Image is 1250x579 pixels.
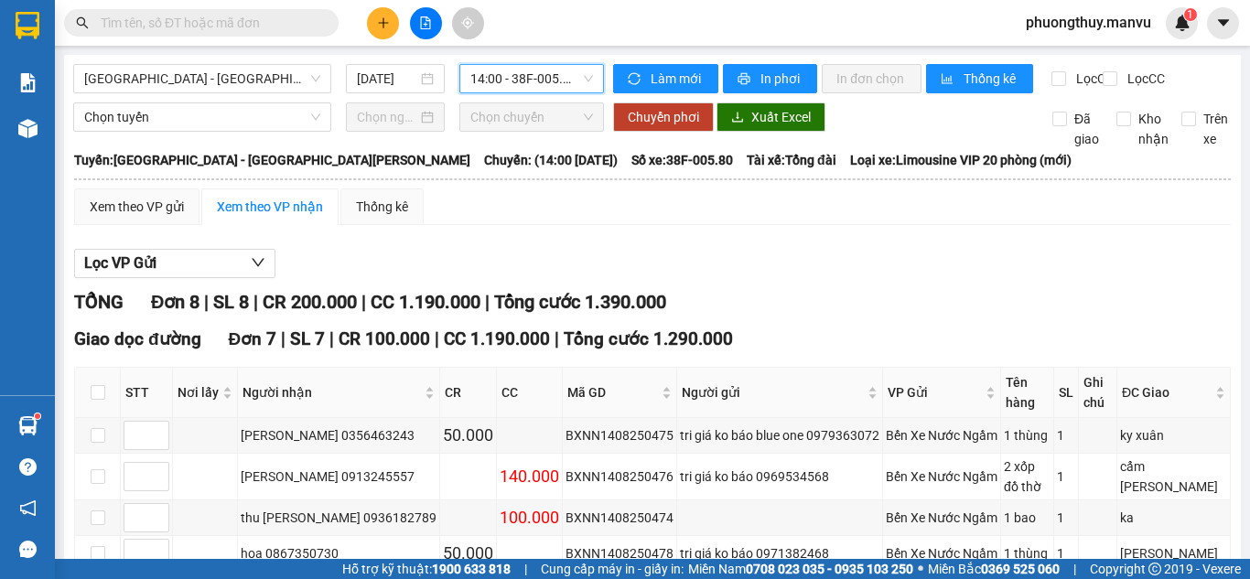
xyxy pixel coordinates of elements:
[680,466,879,487] div: tri giá ko báo 0969534568
[1004,456,1051,497] div: 2 xốp đồ thờ
[217,197,323,217] div: Xem theo VP nhận
[435,328,439,349] span: |
[241,466,436,487] div: [PERSON_NAME] 0913245557
[242,382,421,402] span: Người nhận
[688,559,913,579] span: Miền Nam
[1057,508,1075,528] div: 1
[928,559,1060,579] span: Miền Bắc
[1120,543,1227,563] div: [PERSON_NAME]
[1207,7,1239,39] button: caret-down
[964,69,1018,89] span: Thống kê
[883,500,1001,536] td: Bến Xe Nước Ngầm
[1057,466,1075,487] div: 1
[461,16,474,29] span: aim
[524,559,527,579] span: |
[18,416,38,435] img: warehouse-icon
[613,64,718,93] button: syncLàm mới
[941,72,956,87] span: bar-chart
[74,328,201,349] span: Giao dọc đường
[497,368,563,418] th: CC
[564,328,733,349] span: Tổng cước 1.290.000
[204,291,209,313] span: |
[251,255,265,270] span: down
[566,466,673,487] div: BXNN1408250476
[357,69,417,89] input: 14/08/2025
[680,425,879,445] div: tri giá ko báo blue one 0979363072
[263,291,357,313] span: CR 200.000
[342,559,511,579] span: Hỗ trợ kỹ thuật:
[74,291,124,313] span: TỔNG
[566,543,673,563] div: BXNN1408250478
[680,543,879,563] div: tri giá ko báo 0971382468
[101,13,317,33] input: Tìm tên, số ĐT hoặc mã đơn
[723,64,817,93] button: printerIn phơi
[717,102,825,132] button: downloadXuất Excel
[1187,8,1193,21] span: 1
[178,382,219,402] span: Nơi lấy
[886,543,997,563] div: Bến Xe Nước Ngầm
[440,368,497,418] th: CR
[290,328,325,349] span: SL 7
[329,328,334,349] span: |
[1120,425,1227,445] div: ky xuân
[241,508,436,528] div: thu [PERSON_NAME] 0936182789
[731,111,744,125] span: download
[485,291,490,313] span: |
[1011,11,1166,34] span: phuongthuy.manvu
[1069,69,1116,89] span: Lọc CR
[500,464,559,489] div: 140.000
[1067,109,1106,149] span: Đã giao
[16,12,39,39] img: logo-vxr
[1215,15,1232,31] span: caret-down
[1004,425,1051,445] div: 1 thùng
[563,500,677,536] td: BXNN1408250474
[419,16,432,29] span: file-add
[651,69,704,89] span: Làm mới
[356,197,408,217] div: Thống kê
[357,107,417,127] input: Chọn ngày
[361,291,366,313] span: |
[760,69,803,89] span: In phơi
[452,7,484,39] button: aim
[18,119,38,138] img: warehouse-icon
[563,454,677,500] td: BXNN1408250476
[850,150,1072,170] span: Loại xe: Limousine VIP 20 phòng (mới)
[566,508,673,528] div: BXNN1408250474
[19,458,37,476] span: question-circle
[1120,456,1227,497] div: cẩm [PERSON_NAME]
[241,425,436,445] div: [PERSON_NAME] 0356463243
[751,107,811,127] span: Xuất Excel
[339,328,430,349] span: CR 100.000
[1079,368,1117,418] th: Ghi chú
[1196,109,1235,149] span: Trên xe
[500,505,559,531] div: 100.000
[494,291,666,313] span: Tổng cước 1.390.000
[883,536,1001,572] td: Bến Xe Nước Ngầm
[367,7,399,39] button: plus
[90,197,184,217] div: Xem theo VP gửi
[566,425,673,445] div: BXNN1408250475
[76,16,89,29] span: search
[470,103,593,131] span: Chọn chuyến
[35,413,40,419] sup: 1
[888,382,982,402] span: VP Gửi
[371,291,480,313] span: CC 1.190.000
[918,565,923,573] span: ⚪️
[886,508,997,528] div: Bến Xe Nước Ngầm
[631,150,733,170] span: Số xe: 38F-005.80
[121,368,173,418] th: STT
[1131,109,1176,149] span: Kho nhận
[563,418,677,454] td: BXNN1408250475
[444,328,550,349] span: CC 1.190.000
[443,423,493,448] div: 50.000
[84,252,156,274] span: Lọc VP Gửi
[886,425,997,445] div: Bến Xe Nước Ngầm
[74,249,275,278] button: Lọc VP Gửi
[1073,559,1076,579] span: |
[747,150,836,170] span: Tài xế: Tổng đài
[281,328,286,349] span: |
[84,103,320,131] span: Chọn tuyến
[886,466,997,487] div: Bến Xe Nước Ngầm
[229,328,277,349] span: Đơn 7
[926,64,1033,93] button: bar-chartThống kê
